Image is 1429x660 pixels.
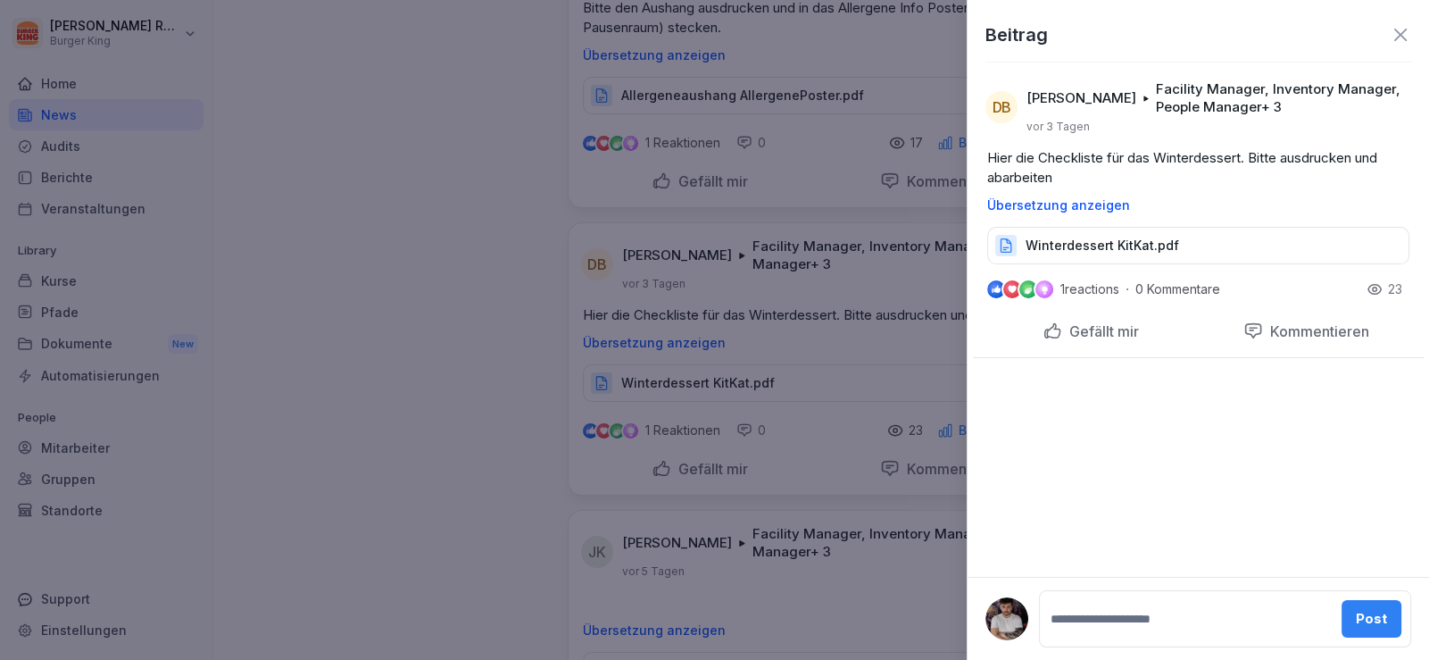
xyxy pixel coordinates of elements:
div: DB [985,91,1018,123]
p: Gefällt mir [1062,322,1139,340]
p: 1 reactions [1060,282,1119,297]
div: Post [1356,609,1387,629]
p: vor 3 Tagen [1026,120,1090,134]
p: Beitrag [985,21,1048,48]
p: 0 Kommentare [1135,282,1234,297]
p: Winterdessert KitKat.pdf [1026,237,1179,255]
p: Facility Manager, Inventory Manager, People Manager + 3 [1156,80,1402,116]
p: Übersetzung anzeigen [987,198,1409,213]
p: [PERSON_NAME] [1026,89,1136,107]
p: Kommentieren [1263,322,1369,340]
button: Post [1342,600,1401,638]
img: tw5tnfnssutukm6nhmovzqwr.png [985,597,1028,640]
p: 23 [1388,280,1402,298]
p: Hier die Checkliste für das Winterdessert. Bitte ausdrucken und abarbeiten [987,148,1409,188]
a: Winterdessert KitKat.pdf [987,242,1409,260]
